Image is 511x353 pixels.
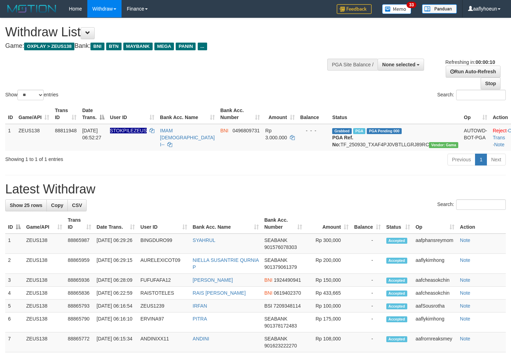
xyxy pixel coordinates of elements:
td: - [351,234,384,254]
span: Show 25 rows [10,203,42,208]
a: Note [460,336,470,341]
td: Rp 433,665 [305,287,351,300]
th: Bank Acc. Number: activate to sort column ascending [218,104,263,124]
td: 88865790 [65,312,94,332]
th: User ID: activate to sort column ascending [107,104,157,124]
td: ZEUS138 [23,300,65,312]
span: Copy [51,203,63,208]
span: Copy 7209348114 to clipboard [273,303,301,309]
td: ERVINA97 [138,312,190,332]
span: Accepted [386,336,407,342]
a: Note [494,142,505,147]
th: Game/API: activate to sort column ascending [16,104,52,124]
td: 2 [5,254,23,274]
td: aafSousrotha [413,300,457,312]
a: Next [487,154,506,166]
span: BNI [264,290,272,296]
span: Refreshing in: [445,59,495,65]
th: Amount: activate to sort column ascending [305,214,351,234]
td: 5 [5,300,23,312]
span: [DATE] 06:52:27 [82,128,101,140]
th: Status: activate to sort column ascending [384,214,413,234]
th: Amount: activate to sort column ascending [263,104,298,124]
span: Copy 901378172483 to clipboard [264,323,297,329]
th: ID [5,104,16,124]
span: BTN [106,43,122,50]
td: AURELEXICOT09 [138,254,190,274]
label: Search: [437,90,506,100]
td: 1 [5,234,23,254]
span: ... [198,43,207,50]
a: ANDINI [193,336,209,341]
a: NIELLA SUSANTRIE QURNIA P [193,257,259,270]
td: ZEUS138 [23,312,65,332]
td: - [351,332,384,352]
a: SYAHRUL [193,237,216,243]
a: Show 25 rows [5,199,47,211]
td: - [351,300,384,312]
input: Search: [456,90,506,100]
a: Note [460,316,470,322]
a: Note [460,277,470,283]
span: Accepted [386,278,407,284]
td: 3 [5,274,23,287]
th: Status [329,104,461,124]
span: 33 [407,2,416,8]
th: Bank Acc. Name: activate to sort column ascending [157,104,218,124]
td: [DATE] 06:15:34 [94,332,138,352]
span: BNI [220,128,228,133]
td: [DATE] 06:22:59 [94,287,138,300]
td: Rp 300,000 [305,234,351,254]
span: 88811948 [55,128,76,133]
th: User ID: activate to sort column ascending [138,214,190,234]
td: ZEUS138 [23,234,65,254]
span: Accepted [386,258,407,264]
td: Rp 200,000 [305,254,351,274]
td: 6 [5,312,23,332]
span: Grabbed [332,128,352,134]
td: aafcheasokchin [413,287,457,300]
span: BSI [264,303,272,309]
td: ZEUS1239 [138,300,190,312]
td: 7 [5,332,23,352]
th: Trans ID: activate to sort column ascending [52,104,79,124]
td: [DATE] 06:29:15 [94,254,138,274]
td: ANDINIXX11 [138,332,190,352]
span: SEABANK [264,336,287,341]
th: Op: activate to sort column ascending [413,214,457,234]
span: BNI [90,43,104,50]
td: 88865836 [65,287,94,300]
span: Rp 3.000.000 [265,128,287,140]
td: aafcheasokchin [413,274,457,287]
img: Button%20Memo.svg [382,4,411,14]
img: MOTION_logo.png [5,3,58,14]
a: Run Auto-Refresh [446,66,501,78]
th: Date Trans.: activate to sort column ascending [94,214,138,234]
td: [DATE] 06:29:26 [94,234,138,254]
span: CSV [72,203,82,208]
h1: Latest Withdraw [5,182,506,196]
span: Copy 0496809731 to clipboard [233,128,260,133]
td: 88865793 [65,300,94,312]
a: Reject [493,128,507,133]
td: [DATE] 06:16:10 [94,312,138,332]
td: - [351,312,384,332]
td: 88865987 [65,234,94,254]
td: Rp 150,000 [305,274,351,287]
td: - [351,254,384,274]
span: None selected [382,62,415,67]
td: ZEUS138 [23,287,65,300]
td: ZEUS138 [16,124,52,151]
div: PGA Site Balance / [327,59,378,71]
a: PITRA [193,316,207,322]
button: None selected [378,59,424,71]
th: Trans ID: activate to sort column ascending [65,214,94,234]
td: - [351,287,384,300]
strong: 00:00:10 [475,59,495,65]
span: Accepted [386,303,407,309]
th: Date Trans.: activate to sort column descending [79,104,107,124]
a: 1 [475,154,487,166]
input: Search: [456,199,506,210]
label: Show entries [5,90,58,100]
b: PGA Ref. No: [332,135,353,147]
